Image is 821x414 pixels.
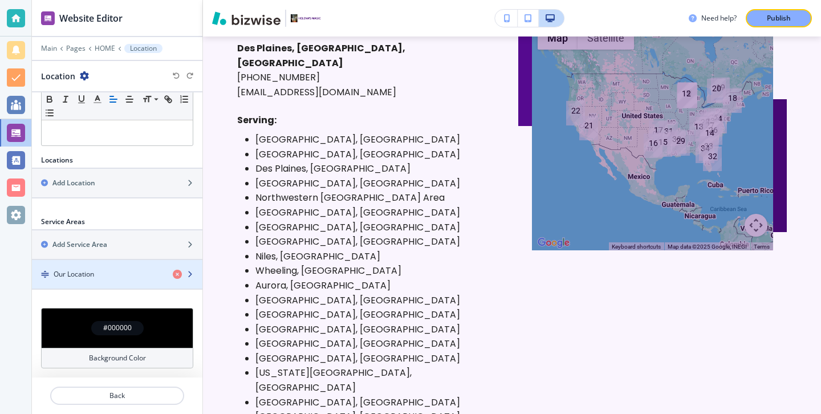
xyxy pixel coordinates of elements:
[745,214,767,237] button: Map camera controls
[703,147,722,172] div: 32
[653,133,672,157] div: 15
[255,147,460,162] p: [GEOGRAPHIC_DATA], [GEOGRAPHIC_DATA]
[255,220,460,235] p: [GEOGRAPHIC_DATA], [GEOGRAPHIC_DATA]
[659,122,678,147] div: 31
[701,13,737,23] h3: Need help?
[237,113,478,128] p: Serving:
[255,162,410,177] p: Des Plaines, [GEOGRAPHIC_DATA]
[671,132,690,156] div: 29
[41,270,49,278] img: Drag
[32,169,202,197] button: Add Location
[535,236,572,251] img: Google
[41,217,85,227] h2: Service Areas
[704,121,722,145] div: 26
[255,293,460,308] p: [GEOGRAPHIC_DATA], [GEOGRAPHIC_DATA]
[667,130,686,155] div: 30
[535,236,572,251] a: Open this area in Google Maps (opens a new window)
[711,78,730,103] div: 19
[50,387,184,405] button: Back
[699,137,718,161] div: 33
[767,13,791,23] p: Publish
[677,83,696,108] div: 8
[59,11,123,25] h2: Website Editor
[704,108,723,133] div: 25
[255,191,445,206] p: Northwestern [GEOGRAPHIC_DATA] Area
[754,243,770,250] a: Terms (opens in new tab)
[255,205,460,220] p: [GEOGRAPHIC_DATA], [GEOGRAPHIC_DATA]
[746,9,812,27] button: Publish
[32,230,202,259] button: Add Service Area
[696,113,714,137] div: 28
[255,264,401,279] p: Wheeling, [GEOGRAPHIC_DATA]
[566,102,585,126] div: 22
[723,89,742,113] div: 18
[51,391,183,401] p: Back
[644,134,663,159] div: 16
[255,351,460,366] p: [GEOGRAPHIC_DATA], [GEOGRAPHIC_DATA]
[579,116,598,141] div: 21
[95,44,115,52] button: HOME
[255,307,460,322] p: [GEOGRAPHIC_DATA], [GEOGRAPHIC_DATA]
[130,44,157,52] p: Location
[124,44,162,53] button: Location
[700,116,719,141] div: 27
[255,249,380,264] p: Niles, [GEOGRAPHIC_DATA]
[291,14,322,22] img: Your Logo
[255,234,460,249] p: [GEOGRAPHIC_DATA], [GEOGRAPHIC_DATA]
[678,84,697,109] div: 5
[32,260,202,290] button: DragOur Location
[649,121,668,145] div: 17
[700,124,719,148] div: 14
[212,11,281,25] img: Bizwise Logo
[255,366,469,395] p: [US_STATE][GEOGRAPHIC_DATA], [GEOGRAPHIC_DATA]
[255,132,460,147] p: [GEOGRAPHIC_DATA], [GEOGRAPHIC_DATA]
[237,41,478,70] a: Des Plaines, [GEOGRAPHIC_DATA], [GEOGRAPHIC_DATA]
[52,240,107,250] h2: Add Service Area
[255,322,460,337] p: [GEOGRAPHIC_DATA], [GEOGRAPHIC_DATA]
[677,84,696,109] div: 12
[678,83,697,108] div: 10
[89,353,146,363] h4: Background Color
[689,117,708,142] div: 13
[41,308,193,368] button: #000000Background Color
[237,71,478,86] a: [PHONE_NUMBER]
[54,269,94,279] h4: Our Location
[52,178,95,188] h2: Add Location
[255,176,460,191] p: [GEOGRAPHIC_DATA], [GEOGRAPHIC_DATA]
[41,155,73,165] h2: Locations
[237,85,478,100] a: [EMAIL_ADDRESS][DOMAIN_NAME]
[612,243,661,251] button: Keyboard shortcuts
[696,139,714,164] div: 34
[66,44,86,52] button: Pages
[707,79,726,104] div: 20
[255,337,460,352] p: [GEOGRAPHIC_DATA], [GEOGRAPHIC_DATA]
[708,109,727,134] div: 24
[41,44,57,52] button: Main
[41,11,55,25] img: editor icon
[668,243,747,250] span: Map data ©2025 Google, INEGI
[103,323,132,333] h4: #000000
[538,27,578,50] button: Show street map
[41,70,75,82] h2: Location
[255,278,391,293] p: Aurora, [GEOGRAPHIC_DATA]
[701,112,720,136] div: 23
[578,27,634,50] button: Show satellite imagery
[255,395,460,410] p: [GEOGRAPHIC_DATA], [GEOGRAPHIC_DATA]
